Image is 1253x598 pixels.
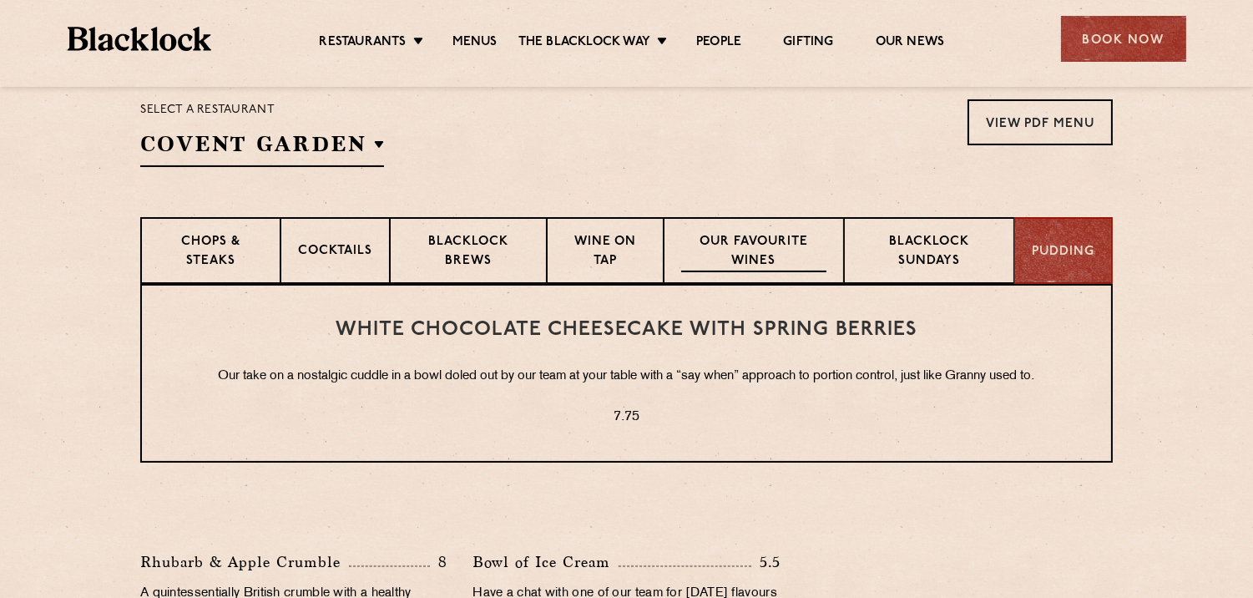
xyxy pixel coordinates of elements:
[407,233,529,272] p: Blacklock Brews
[751,551,781,573] p: 5.5
[298,242,372,263] p: Cocktails
[681,233,826,272] p: Our favourite wines
[968,99,1113,145] a: View PDF Menu
[140,99,384,121] p: Select a restaurant
[518,34,650,53] a: The Blacklock Way
[140,129,384,167] h2: Covent Garden
[783,34,833,53] a: Gifting
[696,34,741,53] a: People
[452,34,498,53] a: Menus
[159,233,263,272] p: Chops & Steaks
[175,366,1078,388] p: Our take on a nostalgic cuddle in a bowl doled out by our team at your table with a “say when” ap...
[861,233,997,272] p: Blacklock Sundays
[175,407,1078,428] p: 7.75
[320,34,407,53] a: Restaurants
[430,551,447,573] p: 8
[1061,16,1186,62] div: Book Now
[472,550,619,574] p: Bowl of Ice Cream
[175,319,1078,341] h3: White Chocolate Cheesecake with Spring Berries
[564,233,646,272] p: Wine on Tap
[140,550,349,574] p: Rhubarb & Apple Crumble
[68,27,212,51] img: BL_Textured_Logo-footer-cropped.svg
[1032,243,1094,262] p: Pudding
[876,34,945,53] a: Our News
